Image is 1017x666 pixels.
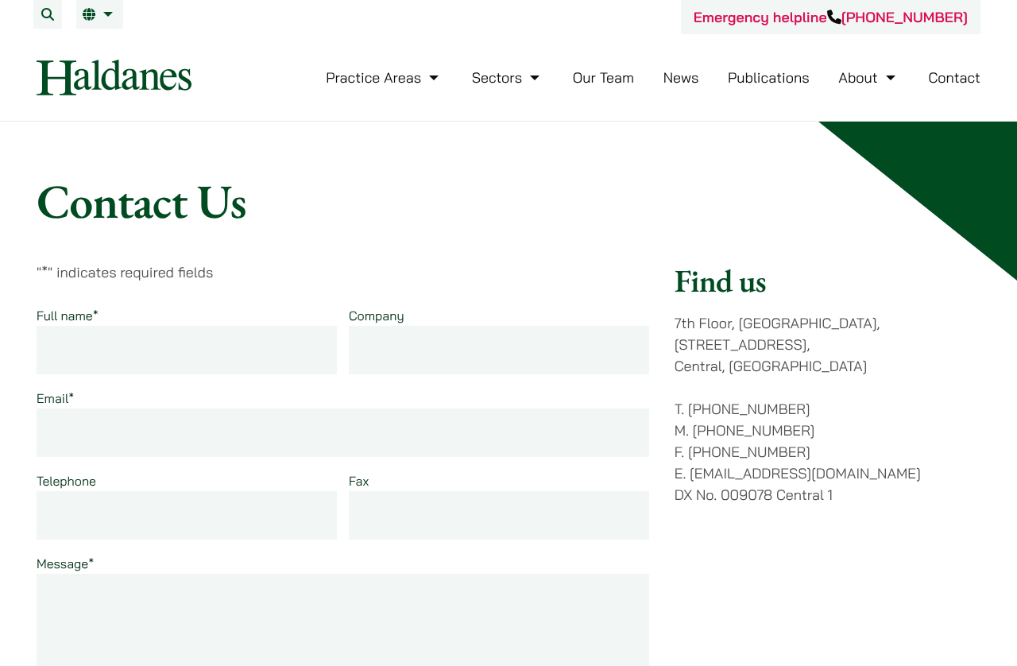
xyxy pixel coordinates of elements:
p: " " indicates required fields [37,261,649,283]
a: Publications [728,68,810,87]
a: News [663,68,699,87]
label: Message [37,556,94,571]
label: Fax [349,473,369,489]
img: Logo of Haldanes [37,60,191,95]
label: Full name [37,308,99,323]
h1: Contact Us [37,172,980,230]
a: Contact [928,68,980,87]
a: Sectors [472,68,543,87]
label: Telephone [37,473,96,489]
a: Practice Areas [326,68,443,87]
a: EN [83,8,117,21]
p: T. [PHONE_NUMBER] M. [PHONE_NUMBER] F. [PHONE_NUMBER] E. [EMAIL_ADDRESS][DOMAIN_NAME] DX No. 0090... [675,398,980,505]
label: Email [37,390,74,406]
a: Our Team [573,68,634,87]
h2: Find us [675,261,980,300]
label: Company [349,308,404,323]
a: About [838,68,899,87]
p: 7th Floor, [GEOGRAPHIC_DATA], [STREET_ADDRESS], Central, [GEOGRAPHIC_DATA] [675,312,980,377]
a: Emergency helpline[PHONE_NUMBER] [694,8,968,26]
